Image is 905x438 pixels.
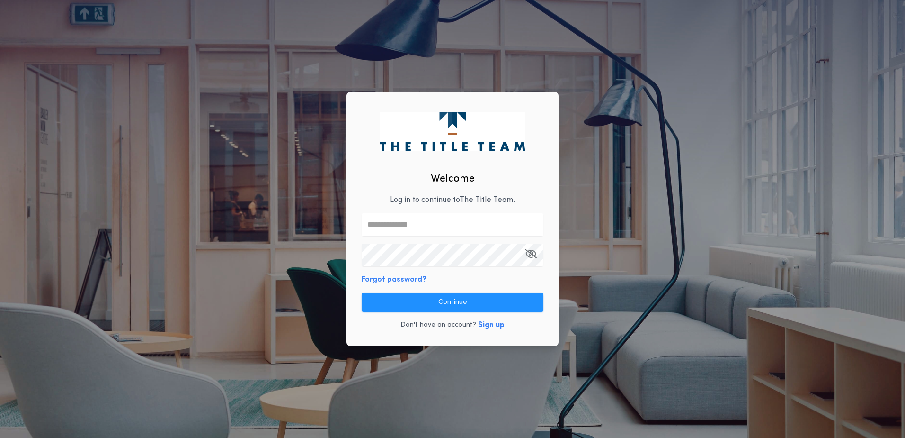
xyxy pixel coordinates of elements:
[431,171,475,187] h2: Welcome
[400,320,476,330] p: Don't have an account?
[390,194,515,206] p: Log in to continue to The Title Team .
[362,274,426,285] button: Forgot password?
[380,112,525,151] img: logo
[478,319,505,331] button: Sign up
[362,293,543,312] button: Continue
